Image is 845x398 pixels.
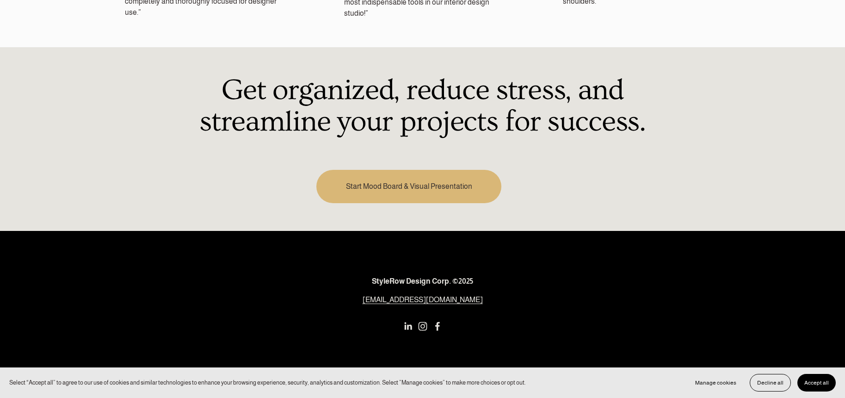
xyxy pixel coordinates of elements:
[750,374,791,392] button: Decline all
[757,379,783,386] span: Decline all
[433,322,442,331] a: Facebook
[180,75,665,137] h1: Get organized, reduce stress, and streamline your projects for success.
[316,170,501,203] a: Start Mood Board & Visual Presentation
[797,374,836,392] button: Accept all
[403,322,413,331] a: LinkedIn
[804,379,829,386] span: Accept all
[363,294,483,305] a: [EMAIL_ADDRESS][DOMAIN_NAME]
[695,379,736,386] span: Manage cookies
[418,322,427,331] a: Instagram
[372,277,473,285] strong: StyleRow Design Corp. ©2025
[688,374,743,392] button: Manage cookies
[9,378,526,387] p: Select “Accept all” to agree to our use of cookies and similar technologies to enhance your brows...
